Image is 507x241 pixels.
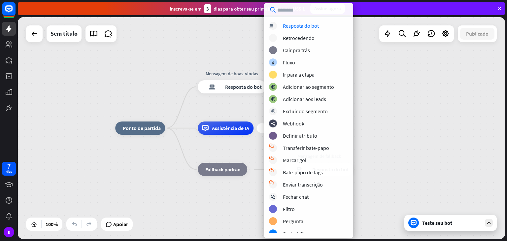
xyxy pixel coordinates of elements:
[283,108,328,115] font: Excluir do segmento
[214,6,305,12] font: dias para obter seu primeiro mês por US$ 1
[272,73,274,77] font: bloco_ir para
[202,84,222,90] font: resposta do bot de bloco
[5,3,25,22] button: Abra o widget de bate-papo do LiveChat
[2,162,16,176] a: 7 dias
[206,6,209,12] font: 3
[283,145,329,151] font: Transferir bate-papo
[271,85,275,89] font: bloco_adicionar_ao_segmento
[466,30,489,37] font: Publicado
[123,125,161,131] font: Ponto de partida
[422,220,452,226] font: Teste seu bot
[269,144,276,148] font: bloco_chat ao vivo
[212,125,249,131] font: Assistência de IA
[283,96,326,102] font: Adicionar aos leads
[283,22,319,29] font: Resposta do bot
[269,19,276,28] font: resposta do bot de bloco
[51,30,78,37] font: Sem título
[269,156,276,160] font: bloco_chat ao vivo
[283,35,315,41] font: Retrocedendo
[272,60,274,65] font: árvore_construtora
[6,169,12,174] font: dias
[283,157,306,163] font: Marcar gol
[206,71,258,77] font: Mensagem de boas-vindas
[271,97,275,101] font: bloco_adicionar_ao_segmento
[269,180,276,185] font: bloco_chat ao vivo
[283,218,303,224] font: Pergunta
[283,120,304,127] font: Webhook
[283,169,323,176] font: Bate-papo de tags
[113,221,128,227] font: Apoiar
[271,195,275,199] font: bloquear_fechar_chat
[225,84,262,90] font: Resposta do bot
[283,206,295,212] font: Filtro
[46,221,58,227] font: 100%
[283,84,334,90] font: Adicionar ao segmento
[283,59,295,66] font: Fluxo
[460,28,494,40] button: Publicado
[7,162,11,170] font: 7
[283,132,317,139] font: Definir atributo
[283,71,315,78] font: Ir para a etapa
[283,230,304,237] font: Teste A/B
[283,193,309,200] font: Fechar chat
[271,121,275,126] font: webhooks
[8,230,10,235] font: B
[51,25,78,42] div: Sem título
[205,166,241,173] font: Fallback padrão
[283,47,310,53] font: Cair pra trás
[270,231,277,236] font: teste de bloco ab
[170,6,202,12] font: Inscreva-se em
[283,181,323,188] font: Enviar transcrição
[269,168,276,172] font: bloco_chat ao vivo
[271,109,275,114] font: bloco_excluir_do_segmento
